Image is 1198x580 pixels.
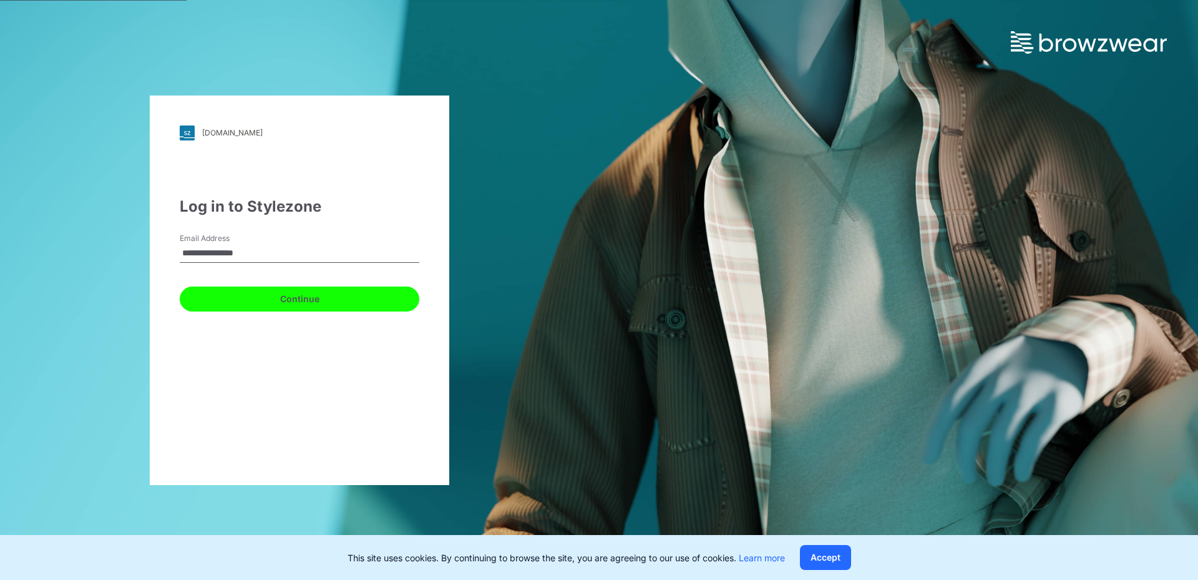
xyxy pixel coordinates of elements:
[180,233,267,244] label: Email Address
[180,287,419,312] button: Continue
[180,125,419,140] a: [DOMAIN_NAME]
[1011,31,1167,54] img: browzwear-logo.73288ffb.svg
[348,551,785,564] p: This site uses cookies. By continuing to browse the site, you are agreeing to our use of cookies.
[180,195,419,218] div: Log in to Stylezone
[202,128,263,137] div: [DOMAIN_NAME]
[180,125,195,140] img: svg+xml;base64,PHN2ZyB3aWR0aD0iMjgiIGhlaWdodD0iMjgiIHZpZXdCb3g9IjAgMCAyOCAyOCIgZmlsbD0ibm9uZSIgeG...
[800,545,851,570] button: Accept
[739,553,785,563] a: Learn more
